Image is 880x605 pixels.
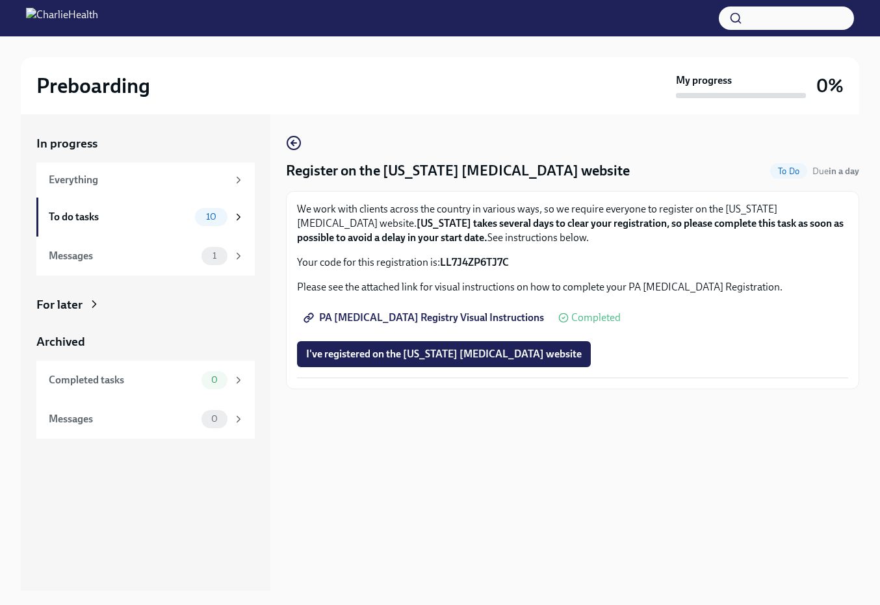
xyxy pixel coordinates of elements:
[49,373,196,387] div: Completed tasks
[205,251,224,261] span: 1
[676,73,732,88] strong: My progress
[26,8,98,29] img: CharlieHealth
[198,212,224,222] span: 10
[829,166,859,177] strong: in a day
[297,305,553,331] a: PA [MEDICAL_DATA] Registry Visual Instructions
[297,202,848,245] p: We work with clients across the country in various ways, so we require everyone to register on th...
[297,341,591,367] button: I've registered on the [US_STATE] [MEDICAL_DATA] website
[49,210,190,224] div: To do tasks
[36,162,255,198] a: Everything
[297,217,844,244] strong: [US_STATE] takes several days to clear your registration, so please complete this task as soon as...
[812,165,859,177] span: August 27th, 2025 09:00
[49,173,227,187] div: Everything
[286,161,630,181] h4: Register on the [US_STATE] [MEDICAL_DATA] website
[36,198,255,237] a: To do tasks10
[297,255,848,270] p: Your code for this registration is:
[36,237,255,276] a: Messages1
[297,280,848,294] p: Please see the attached link for visual instructions on how to complete your PA [MEDICAL_DATA] Re...
[36,73,150,99] h2: Preboarding
[36,400,255,439] a: Messages0
[440,256,509,268] strong: LL7J4ZP6TJ7C
[49,249,196,263] div: Messages
[770,166,807,176] span: To Do
[816,74,844,97] h3: 0%
[306,311,544,324] span: PA [MEDICAL_DATA] Registry Visual Instructions
[36,135,255,152] a: In progress
[49,412,196,426] div: Messages
[36,296,255,313] a: For later
[812,166,859,177] span: Due
[306,348,582,361] span: I've registered on the [US_STATE] [MEDICAL_DATA] website
[203,375,226,385] span: 0
[203,414,226,424] span: 0
[36,361,255,400] a: Completed tasks0
[571,313,621,323] span: Completed
[36,296,83,313] div: For later
[36,333,255,350] a: Archived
